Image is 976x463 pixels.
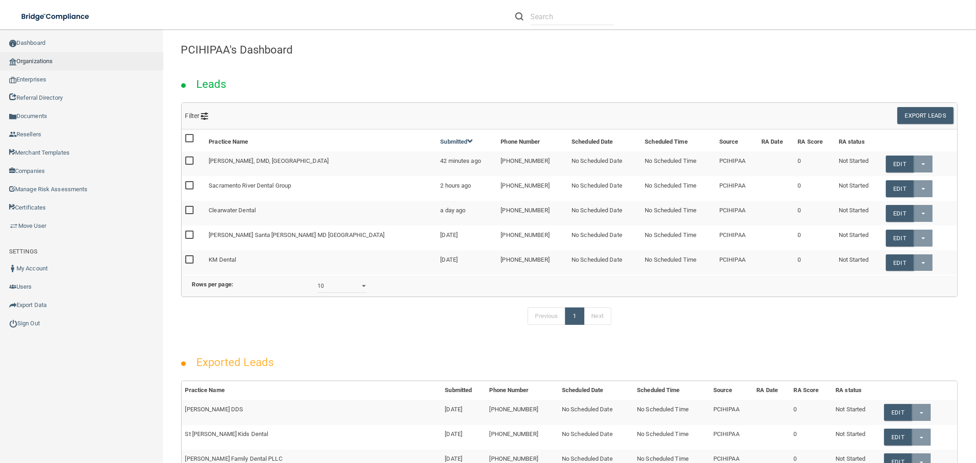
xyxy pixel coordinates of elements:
[641,250,716,275] td: No Scheduled Time
[441,400,485,425] td: [DATE]
[568,129,641,151] th: Scheduled Date
[758,129,794,151] th: RA Date
[9,58,16,65] img: organization-icon.f8decf85.png
[437,250,497,275] td: [DATE]
[185,112,209,119] span: Filter
[437,226,497,250] td: [DATE]
[437,176,497,201] td: 2 hours ago
[182,400,442,425] td: [PERSON_NAME] DDS
[835,151,882,176] td: Not Started
[9,301,16,309] img: icon-export.b9366987.png
[568,201,641,226] td: No Scheduled Date
[9,221,18,231] img: briefcase.64adab9b.png
[205,129,437,151] th: Practice Name
[716,129,758,151] th: Source
[835,226,882,250] td: Not Started
[558,381,633,400] th: Scheduled Date
[205,151,437,176] td: [PERSON_NAME], DMD, [GEOGRAPHIC_DATA]
[205,176,437,201] td: Sacramento River Dental Group
[558,425,633,450] td: No Scheduled Date
[205,250,437,275] td: KM Dental
[790,400,832,425] td: 0
[832,381,880,400] th: RA status
[641,151,716,176] td: No Scheduled Time
[192,281,233,288] b: Rows per page:
[716,250,758,275] td: PCIHIPAA
[753,381,790,400] th: RA Date
[794,226,836,250] td: 0
[205,201,437,226] td: Clearwater Dental
[886,254,914,271] a: Edit
[9,131,16,138] img: ic_reseller.de258add.png
[633,425,710,450] td: No Scheduled Time
[201,113,208,120] img: icon-filter@2x.21656d0b.png
[182,381,442,400] th: Practice Name
[641,201,716,226] td: No Scheduled Time
[710,381,753,400] th: Source
[486,381,559,400] th: Phone Number
[497,151,568,176] td: [PHONE_NUMBER]
[835,176,882,201] td: Not Started
[584,307,611,325] a: Next
[486,425,559,450] td: [PHONE_NUMBER]
[641,226,716,250] td: No Scheduled Time
[794,250,836,275] td: 0
[568,226,641,250] td: No Scheduled Date
[716,151,758,176] td: PCIHIPAA
[710,400,753,425] td: PCIHIPAA
[794,129,836,151] th: RA Score
[14,7,98,26] img: bridge_compliance_login_screen.278c3ca4.svg
[568,151,641,176] td: No Scheduled Date
[794,176,836,201] td: 0
[641,176,716,201] td: No Scheduled Time
[9,265,16,272] img: ic_user_dark.df1a06c3.png
[497,201,568,226] td: [PHONE_NUMBER]
[884,429,912,446] a: Edit
[710,425,753,450] td: PCIHIPAA
[9,113,16,120] img: icon-documents.8dae5593.png
[568,176,641,201] td: No Scheduled Date
[832,425,880,450] td: Not Started
[716,226,758,250] td: PCIHIPAA
[9,319,17,328] img: ic_power_dark.7ecde6b1.png
[716,201,758,226] td: PCIHIPAA
[790,425,832,450] td: 0
[187,71,236,97] h2: Leads
[9,246,38,257] label: SETTINGS
[528,307,566,325] a: Previous
[558,400,633,425] td: No Scheduled Date
[530,8,614,25] input: Search
[515,12,523,21] img: ic-search.3b580494.png
[437,151,497,176] td: 42 minutes ago
[187,350,283,375] h2: Exported Leads
[497,176,568,201] td: [PHONE_NUMBER]
[716,176,758,201] td: PCIHIPAA
[497,129,568,151] th: Phone Number
[9,77,16,83] img: enterprise.0d942306.png
[441,381,485,400] th: Submitted
[886,205,914,222] a: Edit
[565,307,584,325] a: 1
[437,201,497,226] td: a day ago
[835,201,882,226] td: Not Started
[897,107,954,124] button: Export Leads
[886,156,914,172] a: Edit
[9,283,16,291] img: icon-users.e205127d.png
[568,250,641,275] td: No Scheduled Date
[832,400,880,425] td: Not Started
[441,425,485,450] td: [DATE]
[790,381,832,400] th: RA Score
[886,180,914,197] a: Edit
[835,129,882,151] th: RA status
[633,381,710,400] th: Scheduled Time
[497,226,568,250] td: [PHONE_NUMBER]
[641,129,716,151] th: Scheduled Time
[794,201,836,226] td: 0
[181,44,958,56] h4: PCIHIPAA's Dashboard
[486,400,559,425] td: [PHONE_NUMBER]
[884,404,912,421] a: Edit
[633,400,710,425] td: No Scheduled Time
[182,425,442,450] td: St [PERSON_NAME] Kids Dental
[9,40,16,47] img: ic_dashboard_dark.d01f4a41.png
[497,250,568,275] td: [PHONE_NUMBER]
